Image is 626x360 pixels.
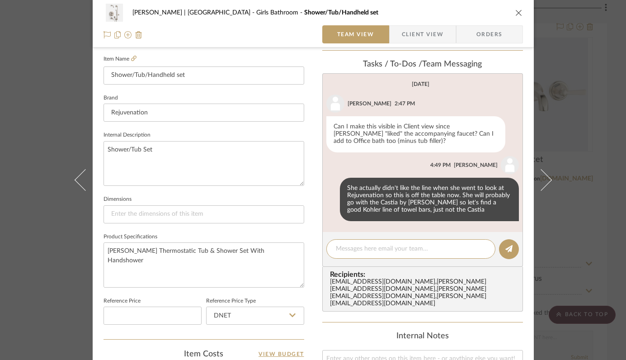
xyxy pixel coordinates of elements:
label: Dimensions [104,197,132,202]
div: [EMAIL_ADDRESS][DOMAIN_NAME] , [PERSON_NAME][EMAIL_ADDRESS][DOMAIN_NAME] , [PERSON_NAME][EMAIL_AD... [330,279,519,308]
div: Can I make this visible in Client view since [PERSON_NAME] "liked" the accompanying faucet? Can I... [326,116,505,152]
div: Internal Notes [322,332,523,341]
label: Internal Description [104,133,151,137]
img: user_avatar.png [501,156,519,174]
img: user_avatar.png [326,95,344,113]
span: Recipients: [330,270,519,279]
span: Tasks / To-Dos / [363,60,422,68]
label: Product Specifications [104,235,157,239]
span: Team View [337,25,374,43]
input: Enter the dimensions of this item [104,205,304,223]
label: Item Name [104,55,136,63]
div: [DATE] [412,81,429,87]
div: [PERSON_NAME] [348,99,391,108]
input: Enter Item Name [104,66,304,85]
div: team Messaging [322,60,523,70]
div: She actually didn't like the line when she went to look at Rejuvenation so this is off the table ... [340,178,519,221]
span: Client View [402,25,443,43]
span: Shower/Tub/Handheld set [304,9,378,16]
img: 8f6bde88-0012-412a-a2d9-36e4951d5f3f_48x40.jpg [104,4,125,22]
img: Remove from project [135,31,142,38]
div: Item Costs [104,349,304,360]
label: Reference Price [104,299,141,303]
div: [PERSON_NAME] [454,161,498,169]
div: 4:49 PM [430,161,451,169]
label: Brand [104,96,118,100]
a: View Budget [259,349,304,360]
label: Reference Price Type [206,299,256,303]
span: Orders [466,25,513,43]
span: Girls Bathroom [256,9,304,16]
input: Enter Brand [104,104,304,122]
span: [PERSON_NAME] | [GEOGRAPHIC_DATA] [132,9,256,16]
div: 2:47 PM [395,99,415,108]
button: close [515,9,523,17]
